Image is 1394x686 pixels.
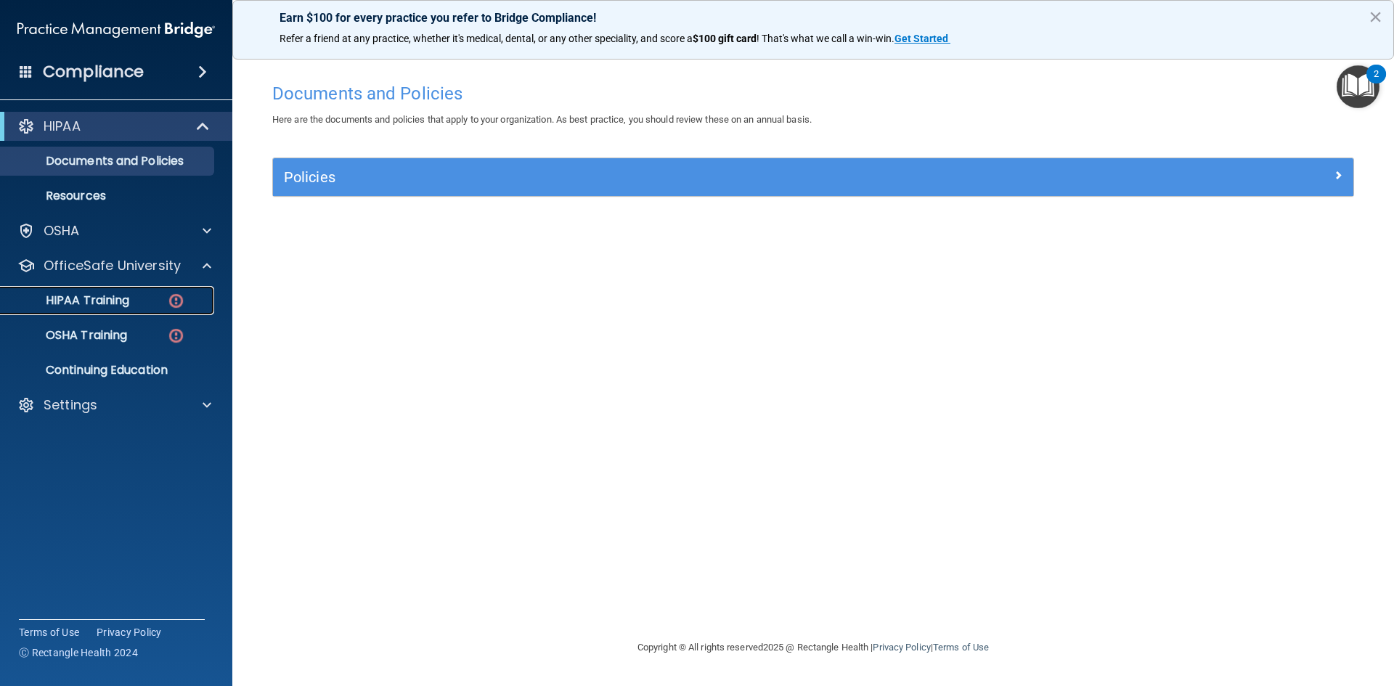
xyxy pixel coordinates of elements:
a: Privacy Policy [97,625,162,640]
p: Earn $100 for every practice you refer to Bridge Compliance! [280,11,1347,25]
p: Documents and Policies [9,154,208,168]
a: OfficeSafe University [17,257,211,274]
span: ! That's what we call a win-win. [757,33,894,44]
button: Close [1369,5,1382,28]
h4: Documents and Policies [272,84,1354,103]
div: Copyright © All rights reserved 2025 @ Rectangle Health | | [548,624,1078,671]
h5: Policies [284,169,1072,185]
a: HIPAA [17,118,211,135]
img: danger-circle.6113f641.png [167,327,185,345]
a: Privacy Policy [873,642,930,653]
img: PMB logo [17,15,215,44]
a: Policies [284,166,1342,189]
span: Refer a friend at any practice, whether it's medical, dental, or any other speciality, and score a [280,33,693,44]
a: Settings [17,396,211,414]
p: Settings [44,396,97,414]
p: OfficeSafe University [44,257,181,274]
span: Ⓒ Rectangle Health 2024 [19,645,138,660]
span: Here are the documents and policies that apply to your organization. As best practice, you should... [272,114,812,125]
a: Get Started [894,33,950,44]
button: Open Resource Center, 2 new notifications [1337,65,1379,108]
p: Resources [9,189,208,203]
p: HIPAA [44,118,81,135]
h4: Compliance [43,62,144,82]
a: OSHA [17,222,211,240]
p: OSHA Training [9,328,127,343]
a: Terms of Use [933,642,989,653]
img: danger-circle.6113f641.png [167,292,185,310]
strong: $100 gift card [693,33,757,44]
p: HIPAA Training [9,293,129,308]
a: Terms of Use [19,625,79,640]
strong: Get Started [894,33,948,44]
div: 2 [1374,74,1379,93]
p: Continuing Education [9,363,208,377]
p: OSHA [44,222,80,240]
